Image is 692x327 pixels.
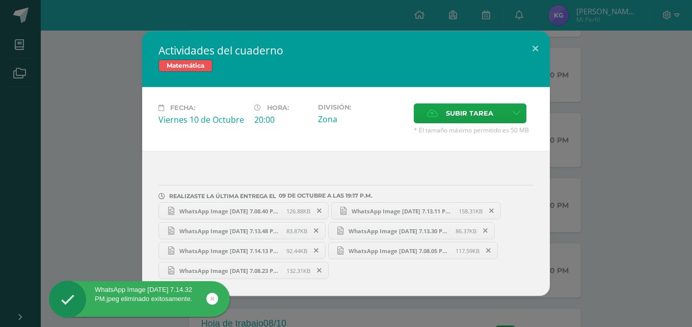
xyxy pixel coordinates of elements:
[521,31,550,66] button: Close (Esc)
[308,225,325,236] span: Remover entrega
[477,225,494,236] span: Remover entrega
[456,227,476,235] span: 86.37KB
[158,242,326,259] a: WhatsApp Image [DATE] 7.14.13 PM.jpeg 92.44KB
[169,193,276,200] span: REALIZASTE LA ÚLTIMA ENTREGA EL
[311,205,328,216] span: Remover entrega
[286,247,307,255] span: 92.44KB
[174,207,286,215] span: WhatsApp Image [DATE] 7.08.40 PM.jpeg
[286,207,310,215] span: 126.88KB
[456,247,480,255] span: 117.59KB
[343,227,456,235] span: WhatsApp Image [DATE] 7.13.30 PM.jpeg
[174,267,286,275] span: WhatsApp Image [DATE] 7.08.23 PM.jpeg
[328,242,498,259] a: WhatsApp Image [DATE] 7.08.05 PM.jpeg 117.59KB
[286,267,310,275] span: 132.31KB
[483,205,500,216] span: Remover entrega
[318,114,406,125] div: Zona
[158,43,534,58] h2: Actividades del cuaderno
[308,245,325,256] span: Remover entrega
[414,126,534,134] span: * El tamaño máximo permitido es 50 MB
[158,114,246,125] div: Viernes 10 de Octubre
[347,207,459,215] span: WhatsApp Image [DATE] 7.13.11 PM.jpeg
[446,104,493,123] span: Subir tarea
[158,202,329,220] a: WhatsApp Image [DATE] 7.08.40 PM.jpeg 126.88KB
[480,245,497,256] span: Remover entrega
[174,227,286,235] span: WhatsApp Image [DATE] 7.13.48 PM.jpeg
[318,103,406,111] label: División:
[286,227,307,235] span: 83.87KB
[328,222,495,239] a: WhatsApp Image [DATE] 7.13.30 PM.jpeg 86.37KB
[49,285,230,304] div: WhatsApp Image [DATE] 7.14.32 PM.jpeg eliminado exitosamente.
[459,207,483,215] span: 158.31KB
[158,222,326,239] a: WhatsApp Image [DATE] 7.13.48 PM.jpeg 83.87KB
[174,247,286,255] span: WhatsApp Image [DATE] 7.14.13 PM.jpeg
[254,114,310,125] div: 20:00
[311,265,328,276] span: Remover entrega
[267,104,289,112] span: Hora:
[170,104,195,112] span: Fecha:
[331,202,501,220] a: WhatsApp Image [DATE] 7.13.11 PM.jpeg 158.31KB
[158,262,329,279] a: WhatsApp Image [DATE] 7.08.23 PM.jpeg 132.31KB
[158,60,212,72] span: Matemática
[343,247,456,255] span: WhatsApp Image [DATE] 7.08.05 PM.jpeg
